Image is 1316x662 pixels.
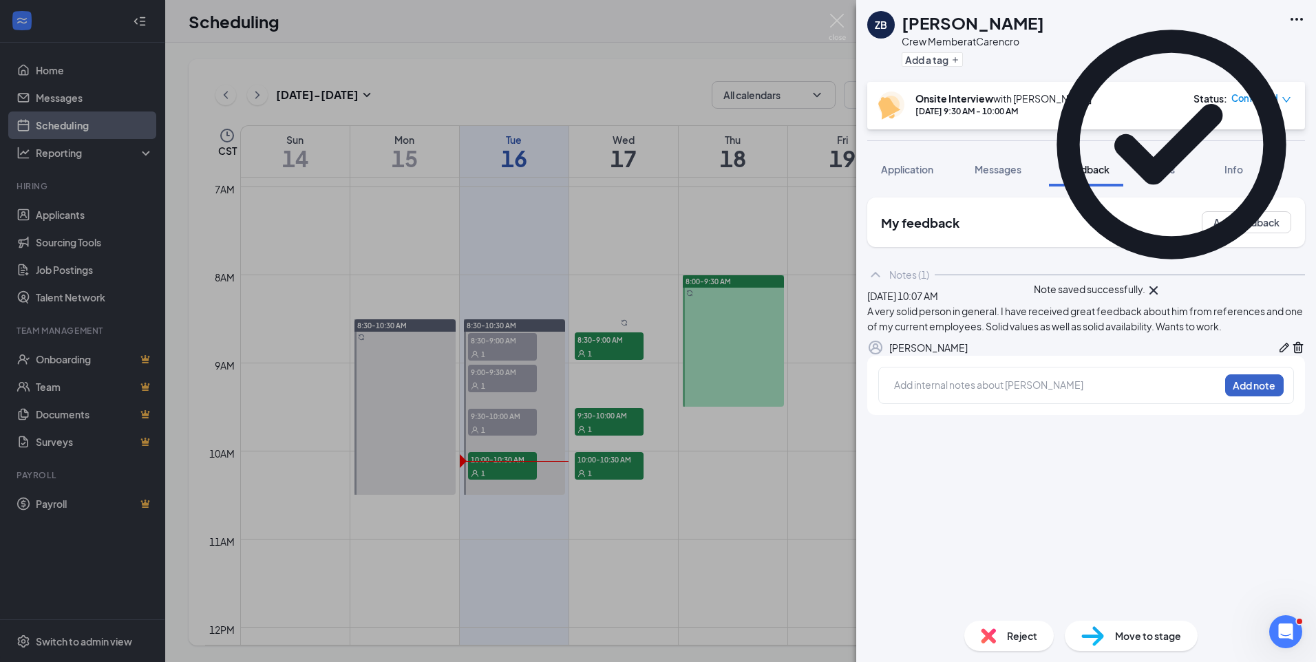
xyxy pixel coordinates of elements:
div: [DATE] 9:30 AM - 10:00 AM [915,105,1092,117]
div: Crew Member at Carencro [902,34,1044,48]
svg: Cross [1145,282,1162,299]
div: [PERSON_NAME] [889,340,968,355]
svg: CheckmarkCircle [1034,7,1309,282]
button: Pen [1277,339,1291,356]
svg: Profile [867,339,884,356]
span: Messages [975,163,1021,175]
span: Application [881,163,933,175]
span: Reject [1007,628,1037,643]
h2: My feedback [881,214,959,231]
button: Trash [1291,339,1305,356]
svg: Pen [1277,341,1291,354]
button: Add note [1225,374,1284,396]
span: Move to stage [1115,628,1181,643]
svg: Trash [1291,341,1305,354]
b: Onsite Interview [915,92,993,105]
div: Note saved successfully. [1034,282,1145,299]
div: Notes (1) [889,268,929,281]
svg: Plus [951,56,959,64]
button: PlusAdd a tag [902,52,963,67]
div: ZB [875,18,887,32]
div: A very solid person in general. I have received great feedback about him from references and one ... [867,303,1305,334]
h1: [PERSON_NAME] [902,11,1044,34]
div: with [PERSON_NAME] [915,92,1092,105]
svg: ChevronUp [867,266,884,283]
iframe: Intercom live chat [1269,615,1302,648]
span: [DATE] 10:07 AM [867,290,938,302]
